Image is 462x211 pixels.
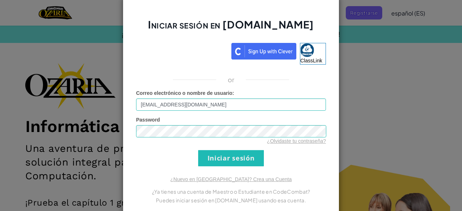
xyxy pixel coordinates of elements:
img: classlink-logo-small.png [300,43,314,57]
a: ¿Olvidaste tu contraseña? [267,138,326,144]
iframe: Botón Iniciar sesión con Google [132,42,231,58]
a: ¿Nuevo en [GEOGRAPHIC_DATA]? Crea una Cuenta [170,176,292,182]
img: clever_sso_button@2x.png [231,43,296,60]
span: Password [136,117,160,123]
label: : [136,89,234,97]
p: or [228,75,235,84]
span: Correo electrónico o nombre de usuario [136,90,232,96]
p: ¿Ya tienes una cuenta de Maestro o Estudiante en CodeCombat? [136,187,326,196]
p: Puedes iniciar sesión en [DOMAIN_NAME] usando esa cuenta. [136,196,326,205]
input: Iniciar sesión [198,150,264,166]
span: ClassLink [300,58,322,63]
h2: Iniciar sesión en [DOMAIN_NAME] [136,18,326,39]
